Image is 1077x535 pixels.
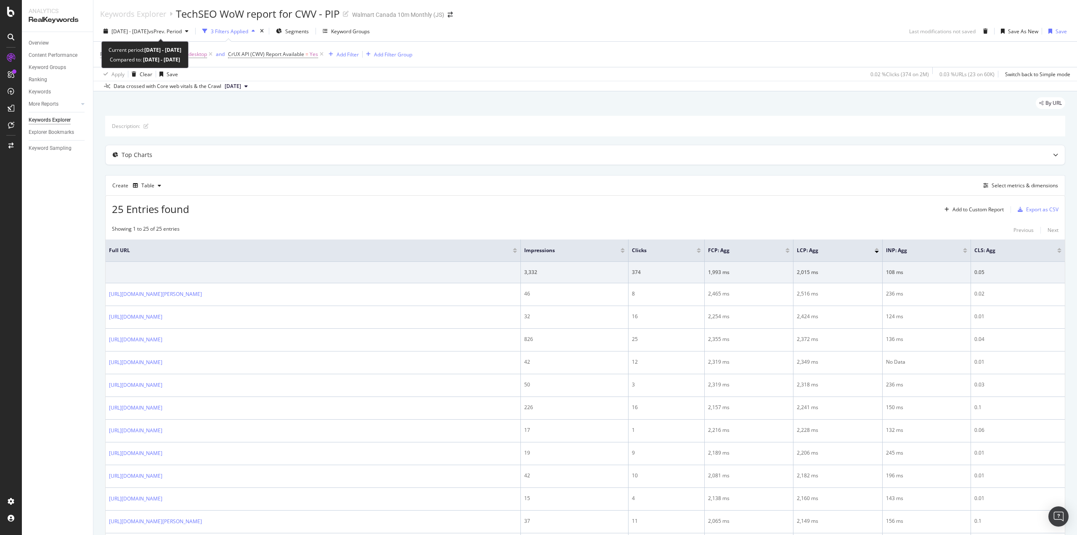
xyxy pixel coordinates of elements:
button: Add Filter [325,49,359,59]
div: 8 [632,290,701,298]
div: Data crossed with Core web vitals & the Crawl [114,83,221,90]
a: Keywords [29,88,87,96]
div: 2,015 ms [797,269,879,276]
div: 10 [632,472,701,479]
div: Clear [140,71,152,78]
div: 42 [524,472,625,479]
div: 12 [632,358,701,366]
div: 156 ms [886,517,967,525]
div: 16 [632,313,701,320]
div: Apply [111,71,125,78]
div: Previous [1013,226,1034,234]
div: 2,157 ms [708,404,790,411]
div: 0.01 [974,313,1061,320]
button: Switch back to Simple mode [1002,67,1070,81]
a: [URL][DOMAIN_NAME][PERSON_NAME] [109,290,202,298]
button: Save As New [997,24,1038,38]
div: Keywords Explorer [100,9,166,19]
span: INP: Agg [886,247,950,254]
div: 0.1 [974,404,1061,411]
div: 1 [632,426,701,434]
a: [URL][DOMAIN_NAME] [109,381,162,389]
a: [URL][DOMAIN_NAME] [109,358,162,367]
div: 2,319 ms [708,381,790,389]
div: Select metrics & dimensions [992,182,1058,189]
div: Switch back to Simple mode [1005,71,1070,78]
div: Description: [112,122,140,130]
button: Segments [273,24,312,38]
button: Keyword Groups [319,24,373,38]
div: 37 [524,517,625,525]
div: Overview [29,39,49,48]
div: Last modifications not saved [909,28,976,35]
button: 3 Filters Applied [199,24,258,38]
div: 0.02 % Clicks ( 374 on 2M ) [870,71,929,78]
span: By URL [1045,101,1062,106]
div: 374 [632,269,701,276]
div: 2,372 ms [797,335,879,343]
div: Content Performance [29,51,77,60]
div: 2,465 ms [708,290,790,298]
span: Yes [310,48,318,60]
div: 2,254 ms [708,313,790,320]
div: Explorer Bookmarks [29,128,74,137]
div: Create [112,179,164,192]
div: Save As New [1008,28,1038,35]
div: Showing 1 to 25 of 25 entries [112,225,180,235]
div: Analytics [29,7,86,15]
div: Keyword Groups [331,28,370,35]
div: 226 [524,404,625,411]
div: 150 ms [886,404,967,411]
span: Clicks [632,247,684,254]
span: LCP: Agg [797,247,862,254]
div: 4 [632,495,701,502]
span: CLS: Agg [974,247,1045,254]
button: Apply [100,67,125,81]
a: [URL][DOMAIN_NAME] [109,449,162,458]
div: 2,319 ms [708,358,790,366]
div: Current period: [109,45,181,55]
button: Select metrics & dimensions [980,181,1058,191]
div: 0.06 [974,426,1061,434]
button: Add Filter Group [363,49,412,59]
div: 3 [632,381,701,389]
span: Full URL [109,247,500,254]
a: [URL][DOMAIN_NAME] [109,335,162,344]
div: 0.01 [974,449,1061,457]
a: [URL][DOMAIN_NAME] [109,404,162,412]
div: 15 [524,495,625,502]
div: 0.1 [974,517,1061,525]
div: 3,332 [524,269,625,276]
a: [URL][DOMAIN_NAME] [109,313,162,321]
div: 2,206 ms [797,449,879,457]
div: 17 [524,426,625,434]
a: Keyword Sampling [29,144,87,153]
button: Clear [128,67,152,81]
a: [URL][DOMAIN_NAME] [109,426,162,435]
span: Segments [285,28,309,35]
span: Impressions [524,247,608,254]
a: [URL][DOMAIN_NAME][PERSON_NAME] [109,517,202,526]
button: Export as CSV [1014,203,1058,216]
div: 2,216 ms [708,426,790,434]
a: [URL][DOMAIN_NAME] [109,495,162,503]
div: 2,081 ms [708,472,790,479]
div: Add Filter Group [374,51,412,58]
span: = [305,51,308,58]
div: More Reports [29,100,58,109]
div: 11 [632,517,701,525]
div: Top Charts [122,151,152,159]
a: Content Performance [29,51,87,60]
div: Save [167,71,178,78]
div: 0.02 [974,290,1061,298]
div: Compared to: [110,55,180,64]
div: 42 [524,358,625,366]
button: and [216,50,225,58]
a: Ranking [29,75,87,84]
div: 1,993 ms [708,269,790,276]
div: 124 ms [886,313,967,320]
div: Add to Custom Report [952,207,1004,212]
span: 25 Entries found [112,202,189,216]
div: 2,355 ms [708,335,790,343]
div: 0.01 [974,472,1061,479]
